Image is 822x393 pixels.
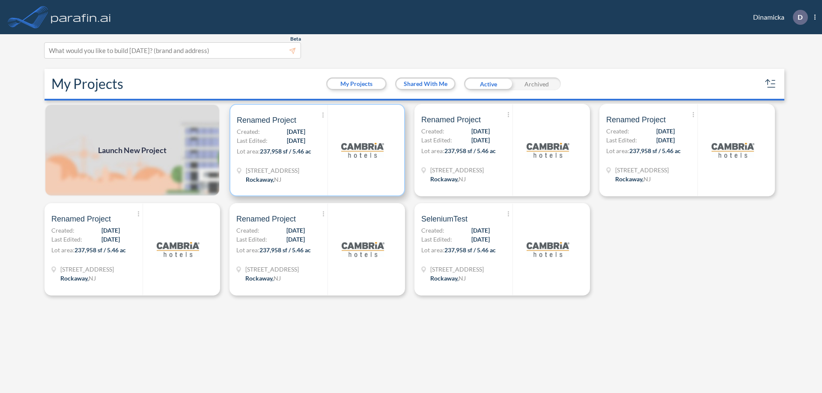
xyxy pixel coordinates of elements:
span: Created: [237,127,260,136]
span: Launch New Project [98,145,167,156]
span: Rockaway , [430,275,459,282]
img: logo [712,129,754,171]
span: Beta [290,35,301,42]
div: Rockaway, NJ [60,274,96,283]
div: Rockaway, NJ [430,174,466,183]
span: 321 Mt Hope Ave [245,265,299,274]
span: Rockaway , [615,175,643,183]
span: Created: [51,226,74,235]
span: 237,958 sf / 5.46 ac [629,147,681,154]
div: Rockaway, NJ [430,274,466,283]
span: Lot area: [237,148,260,155]
div: Rockaway, NJ [245,274,281,283]
span: SeleniumTest [421,214,468,224]
span: Lot area: [421,147,444,154]
span: 237,958 sf / 5.46 ac [444,147,496,154]
span: Lot area: [236,246,259,254]
span: [DATE] [471,136,490,145]
div: Archived [512,77,561,90]
span: [DATE] [287,127,305,136]
span: [DATE] [471,127,490,136]
img: add [45,104,220,196]
img: logo [342,228,384,271]
span: NJ [274,275,281,282]
span: Created: [421,226,444,235]
span: Created: [606,127,629,136]
span: Created: [236,226,259,235]
div: Active [464,77,512,90]
img: logo [49,9,113,26]
span: Last Edited: [236,235,267,244]
span: [DATE] [286,235,305,244]
span: [DATE] [101,226,120,235]
span: [DATE] [656,136,675,145]
span: Lot area: [51,246,74,254]
span: [DATE] [286,226,305,235]
button: My Projects [328,79,385,89]
span: Last Edited: [237,136,268,145]
span: NJ [89,275,96,282]
span: 321 Mt Hope Ave [430,165,484,174]
button: sort [764,77,777,91]
span: Created: [421,127,444,136]
span: Renamed Project [421,115,481,125]
span: Last Edited: [51,235,82,244]
span: 237,958 sf / 5.46 ac [259,246,311,254]
span: Lot area: [606,147,629,154]
span: 321 Mt Hope Ave [430,265,484,274]
span: [DATE] [471,235,490,244]
span: [DATE] [656,127,675,136]
span: Last Edited: [606,136,637,145]
span: 237,958 sf / 5.46 ac [74,246,126,254]
span: [DATE] [101,235,120,244]
span: Lot area: [421,246,444,254]
span: Renamed Project [236,214,296,224]
span: Rockaway , [430,175,459,183]
span: Renamed Project [237,115,296,125]
span: Rockaway , [60,275,89,282]
span: NJ [459,175,466,183]
span: 237,958 sf / 5.46 ac [260,148,311,155]
span: 237,958 sf / 5.46 ac [444,246,496,254]
span: 321 Mt Hope Ave [60,265,114,274]
img: logo [527,129,569,171]
button: Shared With Me [396,79,454,89]
span: Last Edited: [421,136,452,145]
p: D [798,13,803,21]
span: Renamed Project [51,214,111,224]
h2: My Projects [51,76,123,92]
span: NJ [459,275,466,282]
span: 321 Mt Hope Ave [615,165,669,174]
span: 321 Mt Hope Ave [246,166,299,175]
div: Dinamicka [740,10,816,25]
div: Rockaway, NJ [246,175,281,184]
a: Launch New Project [45,104,220,196]
span: Last Edited: [421,235,452,244]
span: NJ [643,175,651,183]
span: NJ [274,176,281,183]
img: logo [157,228,200,271]
span: Rockaway , [246,176,274,183]
div: Rockaway, NJ [615,174,651,183]
span: [DATE] [471,226,490,235]
span: Renamed Project [606,115,666,125]
img: logo [341,129,384,171]
span: [DATE] [287,136,305,145]
img: logo [527,228,569,271]
span: Rockaway , [245,275,274,282]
